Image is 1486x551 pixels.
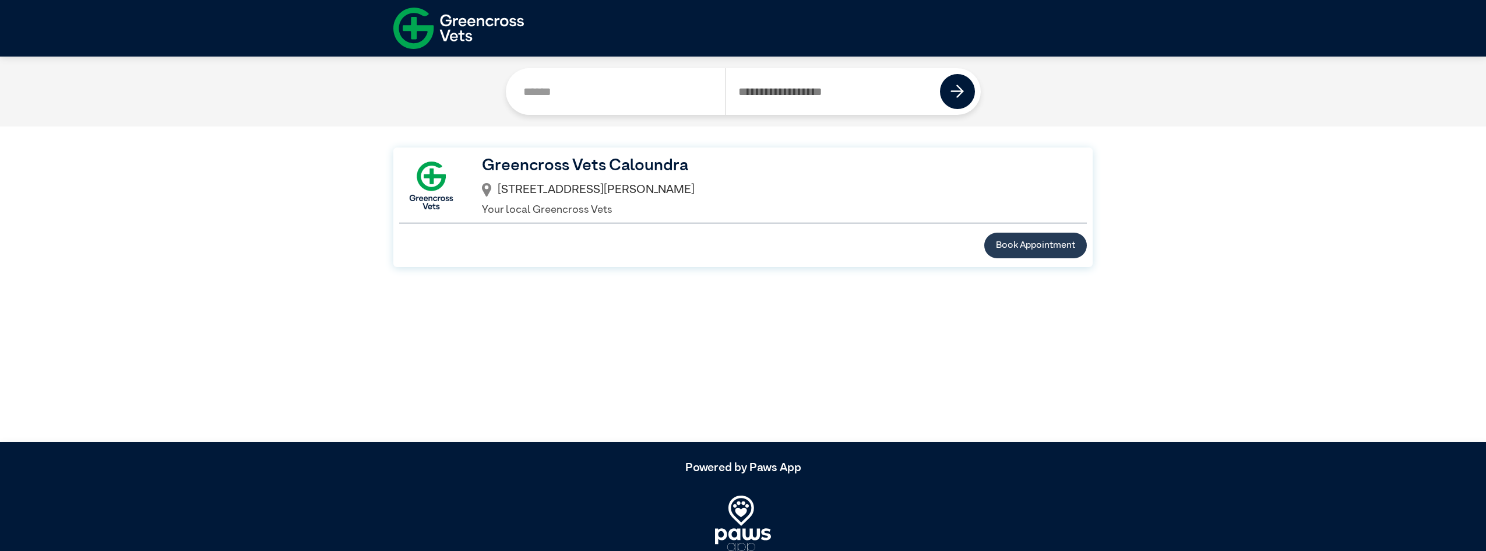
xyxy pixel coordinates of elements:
[393,3,524,54] img: f-logo
[482,178,1068,203] div: [STREET_ADDRESS][PERSON_NAME]
[726,68,941,115] input: Search by Postcode
[950,85,964,99] img: icon-right
[393,461,1093,475] h5: Powered by Paws App
[512,68,726,115] input: Search by Clinic Name
[399,153,463,217] img: GX-Square.png
[482,153,1068,178] h3: Greencross Vets Caloundra
[984,233,1087,258] button: Book Appointment
[482,202,1068,218] p: Your local Greencross Vets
